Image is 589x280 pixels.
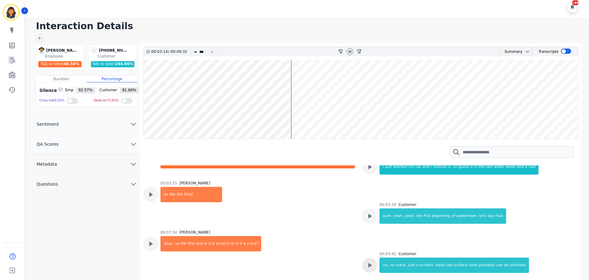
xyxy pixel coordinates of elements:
[380,202,396,207] div: 00:03:29
[422,159,430,175] div: and
[468,258,478,273] div: level
[380,159,384,175] div: i
[380,208,392,224] div: sure.
[91,47,98,54] span: -
[32,114,140,134] button: Sentiment chevron down
[525,49,530,54] svg: chevron down
[211,236,215,251] div: a
[38,61,82,67] div: Talk to listen
[161,187,169,202] div: so
[239,236,242,251] div: it
[430,159,432,175] div: i
[447,159,452,175] div: it,
[495,258,503,273] div: can
[384,159,392,175] div: just
[230,236,235,251] div: or
[380,258,389,273] div: no,
[451,208,456,224] div: of
[183,187,222,202] div: third
[478,159,485,175] div: the
[469,159,473,175] div: it
[32,154,140,174] button: Metadata chevron down
[473,159,478,175] div: in
[151,47,168,56] div: 00:03:14
[168,187,176,202] div: like
[389,258,395,273] div: no
[415,258,419,273] div: a
[572,0,579,5] div: +99
[32,134,140,154] button: QA Scores chevron down
[63,88,76,93] span: Emp
[46,47,77,54] div: [PERSON_NAME]
[76,88,95,93] span: 92.57 %
[235,236,239,251] div: is
[91,61,135,67] div: Talk to listen
[38,87,63,93] div: Silence
[423,208,431,224] div: first
[408,159,415,175] div: my
[395,258,407,273] div: crack.
[36,21,583,32] h1: Interaction Details
[169,47,186,56] div: 00:09:32
[456,208,478,224] div: september,
[208,236,211,251] div: it
[97,88,120,93] span: Customer
[505,159,516,175] div: week
[392,208,404,224] div: yeah,
[452,159,457,175] div: so
[528,159,538,175] div: half.
[407,258,415,273] div: just
[516,159,524,175] div: and
[494,208,506,224] div: that.
[39,96,64,105] div: Cross talk 0.03 %
[399,251,416,256] div: Customer
[174,236,180,251] div: so
[380,251,396,256] div: 00:03:42
[36,76,87,82] div: Duration
[431,208,451,224] div: beginning
[419,258,435,273] div: scratch.
[524,159,528,175] div: a
[32,174,140,194] button: Questions chevron down
[151,47,189,56] div: /
[180,236,187,251] div: the
[130,160,137,168] svg: chevron down
[415,208,423,224] div: the
[64,62,79,66] span: 40.54 %
[503,258,509,273] div: be
[160,230,177,235] div: 00:03:34
[160,181,177,186] div: 00:03:25
[161,236,174,251] div: okay,
[404,208,415,224] div: yeah.
[493,159,505,175] div: week,
[445,258,453,273] div: like
[4,5,18,20] img: Bordered avatar
[32,161,62,167] span: Metadata
[32,181,63,187] span: Questions
[187,236,195,251] div: first
[500,47,522,56] div: Summary
[87,76,137,82] div: Percentage
[538,47,559,56] div: Transcripts
[487,208,494,224] div: say
[32,141,64,147] span: QA Scores
[176,187,183,202] div: the
[392,159,408,175] div: washed
[180,181,210,186] div: [PERSON_NAME]
[432,159,447,175] div: noticed
[509,258,529,273] div: polished.
[203,236,208,251] div: is
[45,54,83,59] div: Employee
[130,140,137,148] svg: chevron down
[246,236,261,251] div: crack?
[457,159,469,175] div: guess
[130,120,137,128] svg: chevron down
[94,96,119,105] div: Dead air 73.63 %
[195,236,204,251] div: and
[242,236,246,251] div: a
[32,121,64,127] span: Sentiment
[120,88,139,93] span: 81.66 %
[180,230,210,235] div: [PERSON_NAME]
[415,159,422,175] div: car
[98,54,136,59] div: Customer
